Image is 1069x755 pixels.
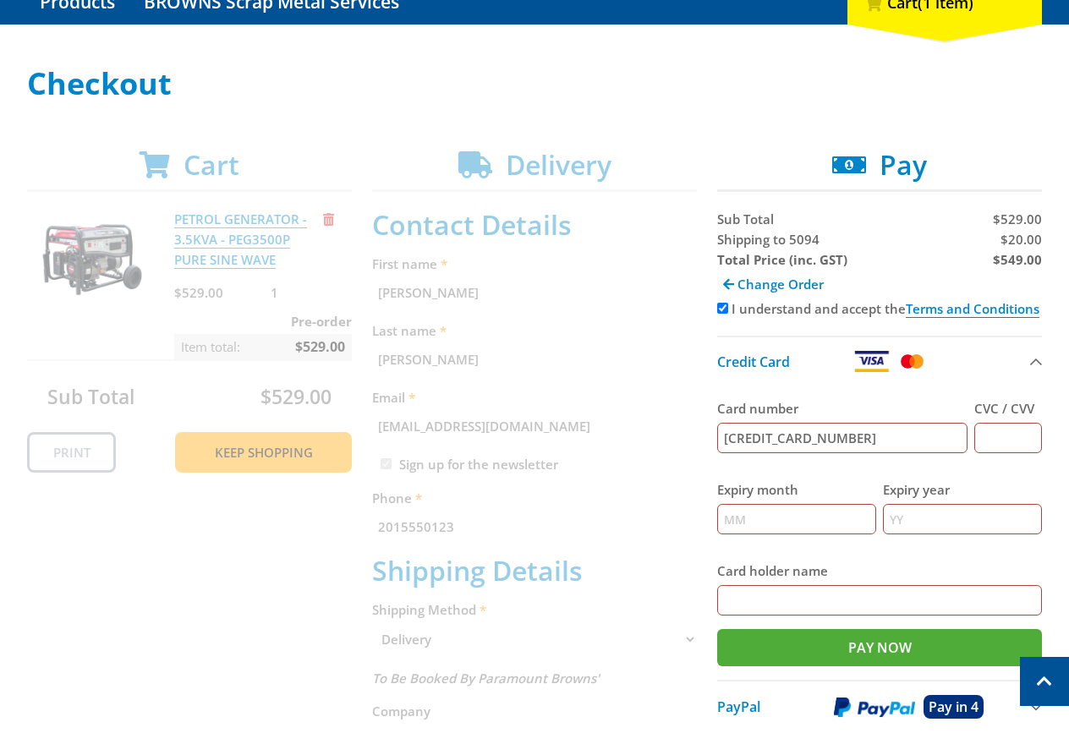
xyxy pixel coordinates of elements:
[717,698,760,716] span: PayPal
[717,303,728,314] input: Please accept the terms and conditions.
[717,479,876,500] label: Expiry month
[897,351,927,372] img: Mastercard
[717,680,1042,732] button: PayPal Pay in 4
[883,504,1042,534] input: YY
[834,697,915,718] img: PayPal
[717,561,1042,581] label: Card holder name
[732,300,1039,318] label: I understand and accept the
[993,251,1042,268] strong: $549.00
[880,146,927,183] span: Pay
[883,479,1042,500] label: Expiry year
[906,300,1039,318] a: Terms and Conditions
[27,67,1042,101] h1: Checkout
[717,629,1042,666] input: Pay Now
[717,251,847,268] strong: Total Price (inc. GST)
[717,231,820,248] span: Shipping to 5094
[717,353,790,371] span: Credit Card
[717,336,1042,386] button: Credit Card
[974,398,1042,419] label: CVC / CVV
[737,276,824,293] span: Change Order
[853,351,891,372] img: Visa
[717,398,968,419] label: Card number
[1000,231,1042,248] span: $20.00
[717,504,876,534] input: MM
[993,211,1042,227] span: $529.00
[929,698,979,716] span: Pay in 4
[717,211,774,227] span: Sub Total
[717,270,830,298] a: Change Order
